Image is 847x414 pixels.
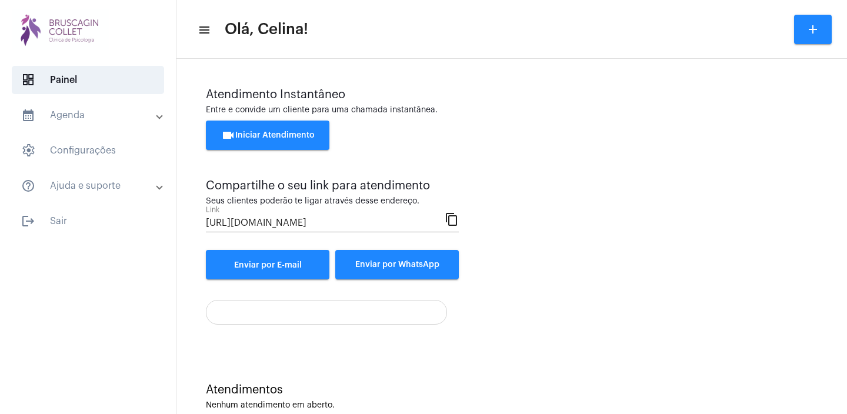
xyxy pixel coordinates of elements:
[206,88,818,101] div: Atendimento Instantâneo
[12,136,164,165] span: Configurações
[206,179,459,192] div: Compartilhe o seu link para atendimento
[12,66,164,94] span: Painel
[21,73,35,87] span: sidenav icon
[7,101,176,129] mat-expansion-panel-header: sidenav iconAgenda
[806,22,820,36] mat-icon: add
[355,261,439,269] span: Enviar por WhatsApp
[206,250,329,279] a: Enviar por E-mail
[21,143,35,158] span: sidenav icon
[206,197,459,206] div: Seus clientes poderão te ligar através desse endereço.
[206,106,818,115] div: Entre e convide um cliente para uma chamada instantânea.
[206,401,818,410] div: Nenhum atendimento em aberto.
[7,172,176,200] mat-expansion-panel-header: sidenav iconAjuda e suporte
[206,121,329,150] button: Iniciar Atendimento
[21,214,35,228] mat-icon: sidenav icon
[225,20,308,39] span: Olá, Celina!
[21,108,35,122] mat-icon: sidenav icon
[9,6,112,53] img: bdd31f1e-573f-3f90-f05a-aecdfb595b2a.png
[198,23,209,37] mat-icon: sidenav icon
[335,250,459,279] button: Enviar por WhatsApp
[12,207,164,235] span: Sair
[221,131,315,139] span: Iniciar Atendimento
[21,179,157,193] mat-panel-title: Ajuda e suporte
[221,128,235,142] mat-icon: videocam
[206,383,818,396] div: Atendimentos
[21,179,35,193] mat-icon: sidenav icon
[234,261,302,269] span: Enviar por E-mail
[21,108,157,122] mat-panel-title: Agenda
[445,212,459,226] mat-icon: content_copy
